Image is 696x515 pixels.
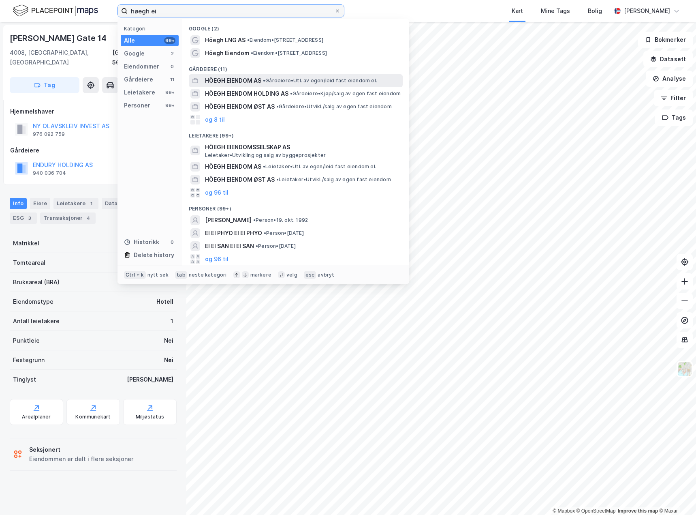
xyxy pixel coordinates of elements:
span: Person • 19. okt. 1992 [253,217,308,223]
div: Nei [164,355,173,365]
div: esc [304,271,316,279]
span: Eiendom • [STREET_ADDRESS] [251,50,327,56]
img: Z [677,361,692,377]
div: Mine Tags [541,6,570,16]
div: neste kategori [189,272,227,278]
button: Filter [654,90,693,106]
div: ESG [10,212,37,224]
button: og 8 til [205,115,225,124]
button: Analyse [646,71,693,87]
div: 0 [169,239,175,245]
a: OpenStreetMap [576,508,616,514]
span: • [263,163,265,170]
div: Nei [164,336,173,345]
div: Matrikkel [13,238,39,248]
button: og 96 til [205,254,228,264]
div: Bruksareal (BRA) [13,277,60,287]
span: • [276,176,279,182]
div: Seksjonert [29,445,133,455]
div: Miljøstatus [136,414,164,420]
div: Bolig [588,6,602,16]
div: Leietakere [53,198,98,209]
div: Hjemmelshaver [10,107,176,116]
button: og 96 til [205,188,228,197]
div: Eiendommer [124,62,159,71]
span: Leietaker • Utvikling og salg av byggeprosjekter [205,152,326,159]
button: Tags [655,109,693,126]
a: Improve this map [618,508,658,514]
div: Gårdeiere [10,146,176,155]
div: [GEOGRAPHIC_DATA], 56/1348 [112,48,177,67]
div: Kommunekart [75,414,111,420]
div: Delete history [134,250,174,260]
span: HÖEGH EIENDOM HOLDING AS [205,89,288,99]
span: Leietaker • Utvikl./salg av egen fast eiendom [276,176,391,183]
span: • [290,90,292,97]
div: avbryt [318,272,334,278]
div: Arealplaner [22,414,51,420]
a: Mapbox [553,508,575,514]
div: Info [10,198,27,209]
div: 3 [26,214,34,222]
div: Kategori [124,26,179,32]
div: Personer [124,101,150,110]
span: HÖEGH EIENDOM ØST AS [205,175,275,185]
span: Person • [DATE] [256,243,296,249]
div: 99+ [164,89,175,96]
div: Leietakere (99+) [182,126,409,141]
div: Kart [512,6,523,16]
div: Hotell [156,297,173,307]
span: HÖEGH EIENDOMSSELSKAP AS [205,142,399,152]
div: 99+ [164,102,175,109]
span: Person • [DATE] [264,230,304,236]
div: Google (2) [182,19,409,34]
span: Gårdeiere • Kjøp/salg av egen fast eiendom [290,90,401,97]
span: • [256,243,258,249]
iframe: Chat Widget [655,476,696,515]
div: Festegrunn [13,355,45,365]
div: Leietakere [124,88,155,97]
button: Tag [10,77,79,93]
span: [PERSON_NAME] [205,215,252,225]
span: Gårdeiere • Utl. av egen/leid fast eiendom el. [263,77,377,84]
div: tab [175,271,187,279]
div: nytt søk [147,272,169,278]
button: Bokmerker [638,32,693,48]
div: 11 [169,76,175,83]
div: Gårdeiere (11) [182,60,409,74]
div: 940 036 704 [33,170,66,176]
div: velg [286,272,297,278]
div: Transaksjoner [40,212,96,224]
div: Personer (99+) [182,199,409,214]
span: Höegh Eiendom [205,48,249,58]
span: • [251,50,253,56]
span: • [276,103,279,109]
div: 1 [87,200,95,208]
div: Historikk [124,237,159,247]
span: Höegh LNG AS [205,35,246,45]
div: Antall leietakere [13,316,60,326]
div: Gårdeiere [124,75,153,84]
button: Datasett [643,51,693,67]
div: Punktleie [13,336,40,345]
div: [PERSON_NAME] Gate 14 [10,32,108,45]
div: markere [250,272,271,278]
div: Eiendommen er delt i flere seksjoner [29,454,133,464]
div: Kontrollprogram for chat [655,476,696,515]
img: logo.f888ab2527a4732fd821a326f86c7f29.svg [13,4,98,18]
div: Alle [124,36,135,45]
span: EI EI SAN EI EI SAN [205,241,254,251]
div: 4008, [GEOGRAPHIC_DATA], [GEOGRAPHIC_DATA] [10,48,112,67]
span: • [263,77,265,84]
div: 976 092 759 [33,131,65,137]
span: HÖEGH EIENDOM AS [205,162,261,172]
span: HÖEGH EIENDOM ØST AS [205,102,275,112]
div: Tomteareal [13,258,45,268]
span: Eiendom • [STREET_ADDRESS] [247,37,323,43]
div: [PERSON_NAME] [127,375,173,384]
div: 1 [171,316,173,326]
div: 99+ [164,37,175,44]
span: Leietaker • Utl. av egen/leid fast eiendom el. [263,163,376,170]
span: HÖEGH EIENDOM AS [205,76,261,86]
div: Eiere [30,198,50,209]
